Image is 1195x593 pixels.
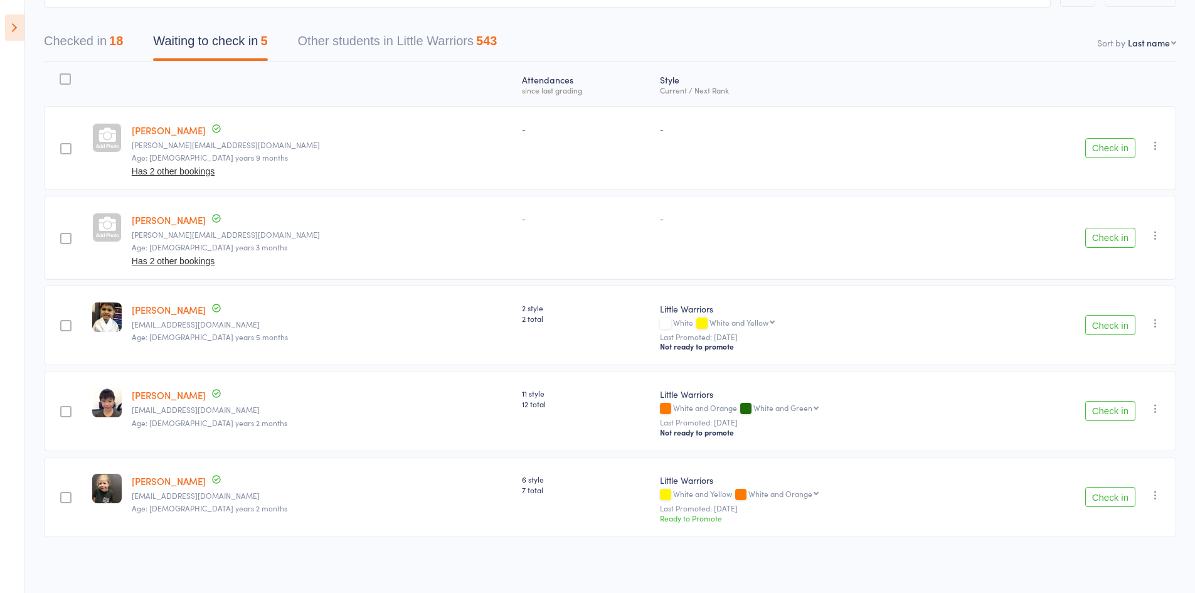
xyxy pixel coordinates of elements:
div: White and Orange [660,403,982,414]
small: connor.crete@gmail.com [132,230,512,239]
span: 11 style [522,388,650,398]
div: 543 [476,34,497,48]
button: Check in [1085,487,1135,507]
small: jb.liang123@gmail.com [132,405,512,414]
button: Check in [1085,228,1135,248]
div: 18 [109,34,123,48]
span: Age: [DEMOGRAPHIC_DATA] years 2 months [132,503,287,513]
button: Has 2 other bookings [132,256,215,266]
button: Checked in18 [44,28,123,61]
div: - [660,213,982,223]
label: Sort by [1097,36,1125,49]
a: [PERSON_NAME] [132,474,206,488]
div: White and Orange [748,489,812,498]
img: image1740788851.png [92,474,122,503]
small: Last Promoted: [DATE] [660,418,982,427]
div: Little Warriors [660,474,982,486]
button: Check in [1085,401,1135,421]
div: - [522,213,650,223]
a: [PERSON_NAME] [132,388,206,402]
button: Other students in Little Warriors543 [298,28,497,61]
div: White and Green [753,403,812,412]
button: Check in [1085,315,1135,335]
img: image1722922177.png [92,388,122,417]
span: 2 total [522,313,650,324]
button: Check in [1085,138,1135,158]
span: 12 total [522,398,650,409]
div: Ready to Promote [660,513,982,523]
span: Age: [DEMOGRAPHIC_DATA] years 5 months [132,331,288,342]
div: Not ready to promote [660,427,982,437]
small: v.singh93@hotmail.com [132,320,512,329]
div: Last name [1128,36,1170,49]
div: Atten­dances [517,67,655,100]
div: - [522,123,650,134]
div: Little Warriors [660,302,982,315]
a: [PERSON_NAME] [132,124,206,137]
span: Age: [DEMOGRAPHIC_DATA] years 2 months [132,417,287,428]
small: la.muhl46@gmail.com [132,491,512,500]
small: connor.crete@gmail.com [132,141,512,149]
small: Last Promoted: [DATE] [660,333,982,341]
div: since last grading [522,86,650,94]
span: Age: [DEMOGRAPHIC_DATA] years 3 months [132,242,287,252]
button: Waiting to check in5 [153,28,267,61]
span: 2 style [522,302,650,313]
span: Age: [DEMOGRAPHIC_DATA] years 9 months [132,152,288,163]
div: White [660,318,982,329]
div: Not ready to promote [660,341,982,351]
small: Last Promoted: [DATE] [660,504,982,513]
img: image1754889742.png [92,302,122,332]
span: 7 total [522,484,650,495]
div: Style [655,67,987,100]
div: - [660,123,982,134]
span: 6 style [522,474,650,484]
div: White and Yellow [709,318,768,326]
a: [PERSON_NAME] [132,303,206,316]
button: Has 2 other bookings [132,166,215,176]
div: Current / Next Rank [660,86,982,94]
div: White and Yellow [660,489,982,500]
a: [PERSON_NAME] [132,213,206,227]
div: 5 [260,34,267,48]
div: Little Warriors [660,388,982,400]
